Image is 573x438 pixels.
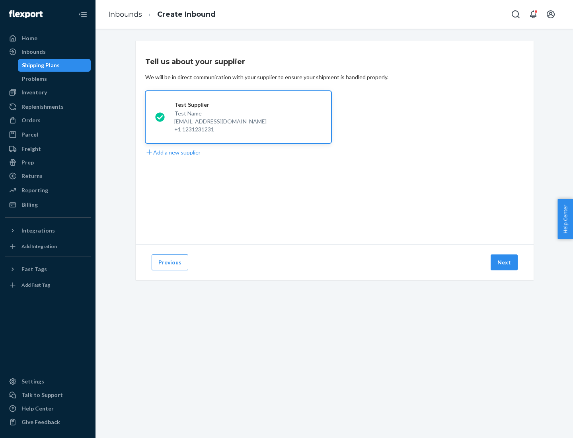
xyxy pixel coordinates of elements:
button: Next [491,254,518,270]
a: Inbounds [108,10,142,19]
h3: Tell us about your supplier [145,57,245,67]
div: Talk to Support [21,391,63,399]
div: Parcel [21,131,38,139]
div: Shipping Plans [22,61,60,69]
a: Inventory [5,86,91,99]
div: Help Center [21,405,54,413]
div: Home [21,34,37,42]
a: Returns [5,170,91,182]
a: Freight [5,143,91,155]
div: Inventory [21,88,47,96]
img: Flexport logo [9,10,43,18]
button: Open notifications [525,6,541,22]
div: Freight [21,145,41,153]
button: Fast Tags [5,263,91,276]
a: Add Fast Tag [5,279,91,291]
div: Orders [21,116,41,124]
button: Help Center [557,199,573,239]
button: Open Search Box [508,6,524,22]
a: Reporting [5,184,91,197]
div: Prep [21,158,34,166]
div: Reporting [21,186,48,194]
button: Add a new supplier [145,148,201,156]
a: Settings [5,375,91,388]
div: Replenishments [21,103,64,111]
a: Talk to Support [5,389,91,401]
div: Integrations [21,227,55,235]
a: Help Center [5,402,91,415]
ol: breadcrumbs [102,3,222,26]
div: Add Fast Tag [21,282,50,288]
a: Replenishments [5,100,91,113]
div: Billing [21,201,38,209]
a: Inbounds [5,45,91,58]
button: Integrations [5,224,91,237]
a: Parcel [5,128,91,141]
div: Problems [22,75,47,83]
a: Add Integration [5,240,91,253]
button: Close Navigation [75,6,91,22]
div: Settings [21,377,44,385]
a: Problems [18,72,91,85]
div: Inbounds [21,48,46,56]
div: Returns [21,172,43,180]
button: Give Feedback [5,416,91,428]
a: Prep [5,156,91,169]
a: Orders [5,114,91,127]
a: Billing [5,198,91,211]
button: Previous [152,254,188,270]
button: Open account menu [543,6,559,22]
div: Give Feedback [21,418,60,426]
div: Add Integration [21,243,57,250]
div: Fast Tags [21,265,47,273]
div: We will be in direct communication with your supplier to ensure your shipment is handled properly. [145,73,388,81]
a: Shipping Plans [18,59,91,72]
a: Home [5,32,91,45]
a: Create Inbound [157,10,216,19]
